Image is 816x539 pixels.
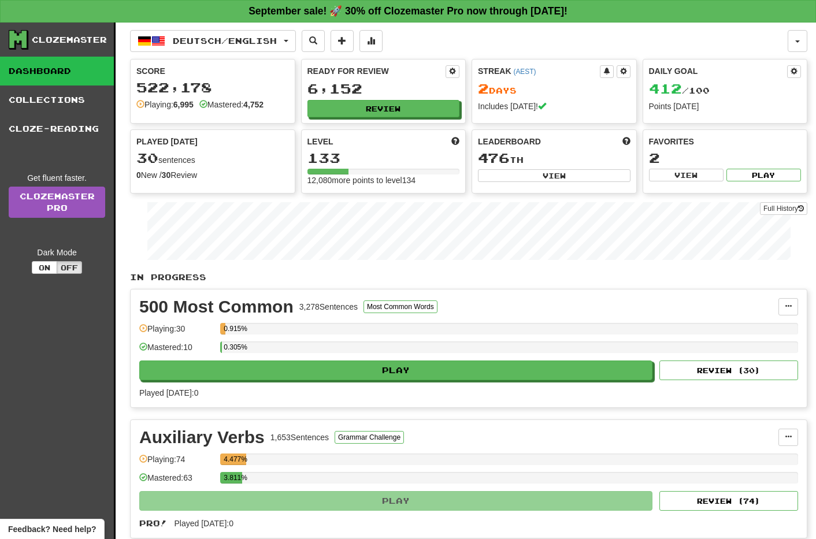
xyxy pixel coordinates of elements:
[307,151,460,165] div: 133
[136,169,289,181] div: New / Review
[139,360,652,380] button: Play
[760,202,807,215] button: Full History
[139,472,214,491] div: Mastered: 63
[243,100,264,109] strong: 4,752
[478,101,630,112] div: Includes [DATE]!
[331,30,354,52] button: Add sentence to collection
[9,172,105,184] div: Get fluent faster.
[726,169,801,181] button: Play
[175,519,233,528] span: Played [DATE]: 0
[513,68,536,76] a: (AEST)
[9,247,105,258] div: Dark Mode
[139,429,265,446] div: Auxiliary Verbs
[649,80,682,96] span: 412
[224,323,225,334] div: 0.915%
[307,81,460,96] div: 6,152
[139,518,167,528] span: Pro!
[307,65,446,77] div: Ready for Review
[57,261,82,274] button: Off
[307,100,460,117] button: Review
[32,34,107,46] div: Clozemaster
[478,136,541,147] span: Leaderboard
[139,298,294,315] div: 500 Most Common
[136,99,194,110] div: Playing:
[136,80,289,95] div: 522,178
[302,30,325,52] button: Search sentences
[136,170,141,180] strong: 0
[649,136,802,147] div: Favorites
[139,323,214,342] div: Playing: 30
[622,136,630,147] span: This week in points, UTC
[8,523,96,535] span: Open feedback widget
[359,30,383,52] button: More stats
[139,453,214,473] div: Playing: 74
[649,169,724,181] button: View
[136,65,289,77] div: Score
[364,300,437,313] button: Most Common Words
[270,432,329,443] div: 1,653 Sentences
[224,453,246,465] div: 4.477%
[173,36,277,46] span: Deutsch / English
[649,151,802,165] div: 2
[139,491,652,511] button: Play
[478,150,510,166] span: 476
[162,170,171,180] strong: 30
[248,5,568,17] strong: September sale! 🚀 30% off Clozemaster Pro now through [DATE]!
[649,101,802,112] div: Points [DATE]
[199,99,264,110] div: Mastered:
[139,388,198,397] span: Played [DATE]: 0
[478,151,630,166] div: th
[451,136,459,147] span: Score more points to level up
[136,136,198,147] span: Played [DATE]
[659,360,798,380] button: Review (30)
[224,472,242,484] div: 3.811%
[9,187,105,218] a: ClozemasterPro
[136,151,289,166] div: sentences
[659,491,798,511] button: Review (74)
[307,174,460,186] div: 12,080 more points to level 134
[335,431,404,444] button: Grammar Challenge
[478,80,489,96] span: 2
[136,150,158,166] span: 30
[130,30,296,52] button: Deutsch/English
[32,261,57,274] button: On
[173,100,194,109] strong: 6,995
[478,65,600,77] div: Streak
[130,272,807,283] p: In Progress
[649,86,710,95] span: / 100
[649,65,788,78] div: Daily Goal
[478,169,630,182] button: View
[478,81,630,96] div: Day s
[139,341,214,360] div: Mastered: 10
[307,136,333,147] span: Level
[299,301,358,313] div: 3,278 Sentences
